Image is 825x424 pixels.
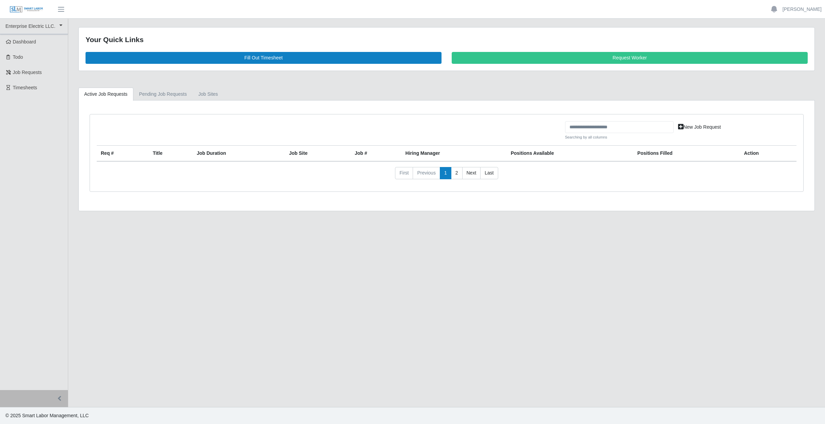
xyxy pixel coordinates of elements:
[674,121,726,133] a: New Job Request
[452,52,808,64] a: Request Worker
[401,146,507,162] th: Hiring Manager
[86,52,442,64] a: Fill Out Timesheet
[480,167,498,179] a: Last
[507,146,633,162] th: Positions Available
[451,167,463,179] a: 2
[13,54,23,60] span: Todo
[10,6,43,13] img: SLM Logo
[351,146,401,162] th: Job #
[633,146,740,162] th: Positions Filled
[740,146,796,162] th: Action
[285,146,351,162] th: job site
[193,88,224,101] a: job sites
[149,146,193,162] th: Title
[97,167,796,185] nav: pagination
[13,39,36,44] span: Dashboard
[462,167,481,179] a: Next
[78,88,133,101] a: Active Job Requests
[86,34,808,45] div: Your Quick Links
[783,6,822,13] a: [PERSON_NAME]
[97,146,149,162] th: Req #
[13,70,42,75] span: Job Requests
[440,167,451,179] a: 1
[13,85,37,90] span: Timesheets
[193,146,285,162] th: Job Duration
[565,134,674,140] small: Searching by all columns
[133,88,193,101] a: Pending Job Requests
[5,413,89,418] span: © 2025 Smart Labor Management, LLC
